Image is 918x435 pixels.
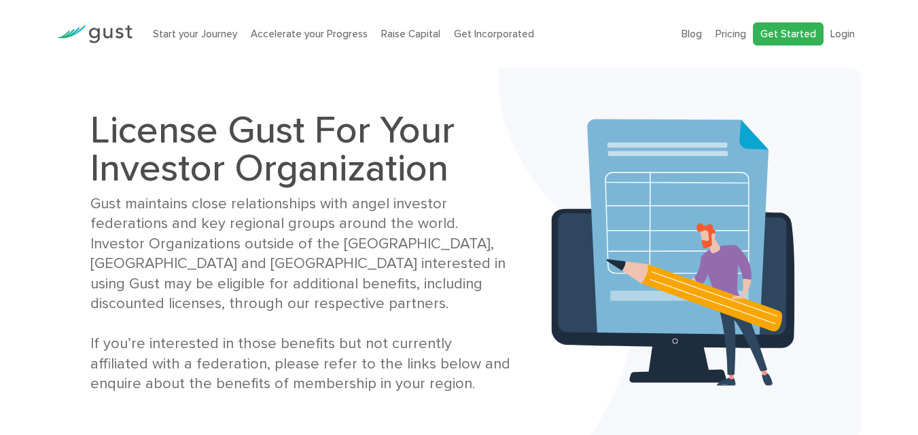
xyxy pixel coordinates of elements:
a: Get Started [753,22,824,46]
a: Raise Capital [381,28,440,40]
a: Accelerate your Progress [251,28,368,40]
img: Gust Logo [56,25,133,43]
a: Start your Journey [153,28,237,40]
a: Login [830,28,855,40]
a: Pricing [716,28,746,40]
a: Get Incorporated [454,28,534,40]
div: Gust maintains close relationships with angel investor federations and key regional groups around... [90,194,512,394]
h1: License Gust For Your Investor Organization [90,111,512,187]
a: Blog [682,28,702,40]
